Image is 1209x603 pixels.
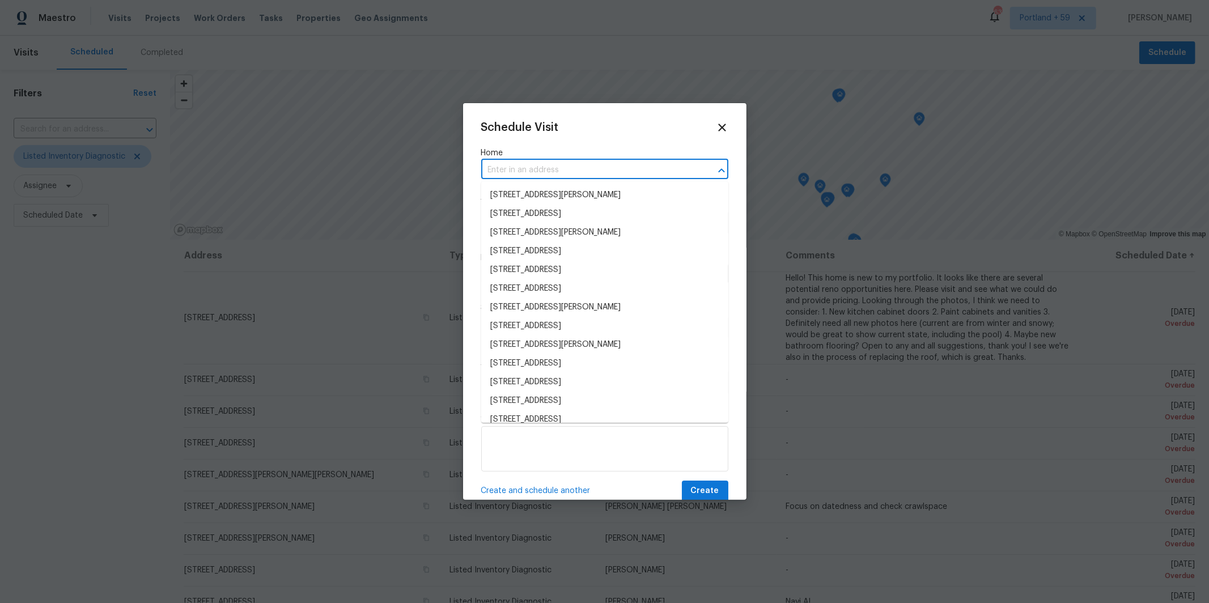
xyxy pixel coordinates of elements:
[481,242,728,261] li: [STREET_ADDRESS]
[481,205,728,223] li: [STREET_ADDRESS]
[481,147,728,159] label: Home
[716,121,728,134] span: Close
[714,163,729,179] button: Close
[481,485,591,496] span: Create and schedule another
[481,122,559,133] span: Schedule Visit
[481,279,728,298] li: [STREET_ADDRESS]
[682,481,728,502] button: Create
[481,410,728,429] li: [STREET_ADDRESS]
[481,186,728,205] li: [STREET_ADDRESS][PERSON_NAME]
[481,261,728,279] li: [STREET_ADDRESS]
[481,298,728,317] li: [STREET_ADDRESS][PERSON_NAME]
[481,336,728,354] li: [STREET_ADDRESS][PERSON_NAME]
[481,162,697,179] input: Enter in an address
[691,484,719,498] span: Create
[481,317,728,336] li: [STREET_ADDRESS]
[481,223,728,242] li: [STREET_ADDRESS][PERSON_NAME]
[481,373,728,392] li: [STREET_ADDRESS]
[481,354,728,373] li: [STREET_ADDRESS]
[481,392,728,410] li: [STREET_ADDRESS]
